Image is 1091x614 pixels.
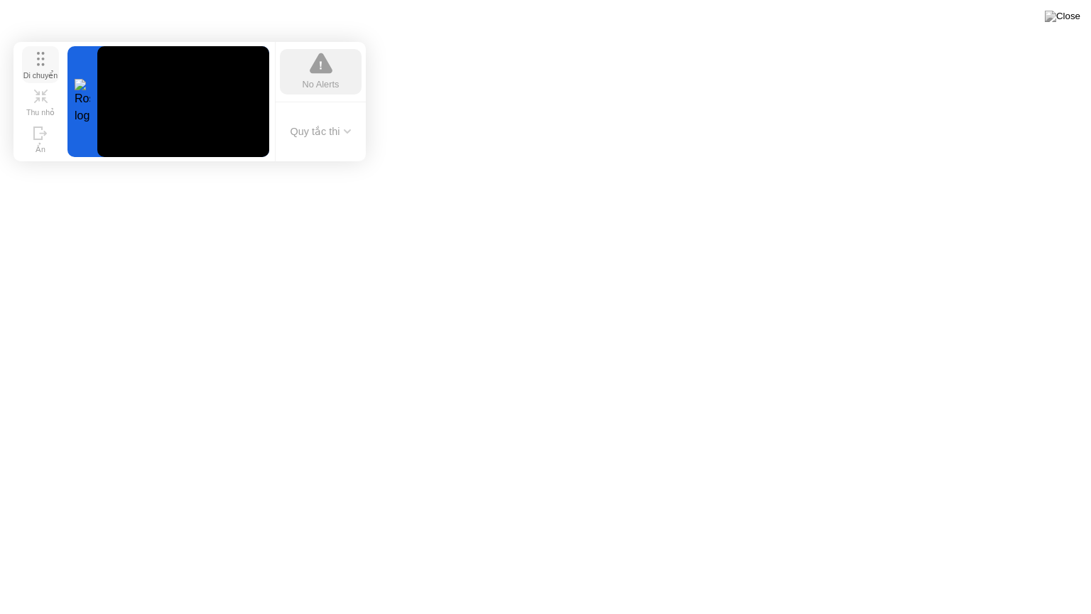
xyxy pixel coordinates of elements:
button: Quy tắc thi [286,125,356,138]
div: Thu nhỏ [26,108,55,117]
div: Ẩn [36,145,45,154]
button: Ẩn [22,120,59,157]
div: No Alerts [303,77,340,91]
button: Di chuyển [22,46,59,83]
button: Thu nhỏ [22,83,59,120]
div: Di chuyển [23,71,58,80]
